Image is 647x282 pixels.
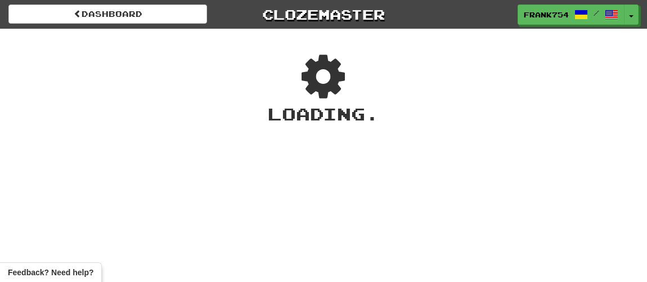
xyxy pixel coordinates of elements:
[594,9,599,17] span: /
[224,5,423,24] a: Clozemaster
[8,267,93,278] span: Open feedback widget
[518,5,624,25] a: frank754 /
[8,5,207,24] a: Dashboard
[524,10,569,20] span: frank754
